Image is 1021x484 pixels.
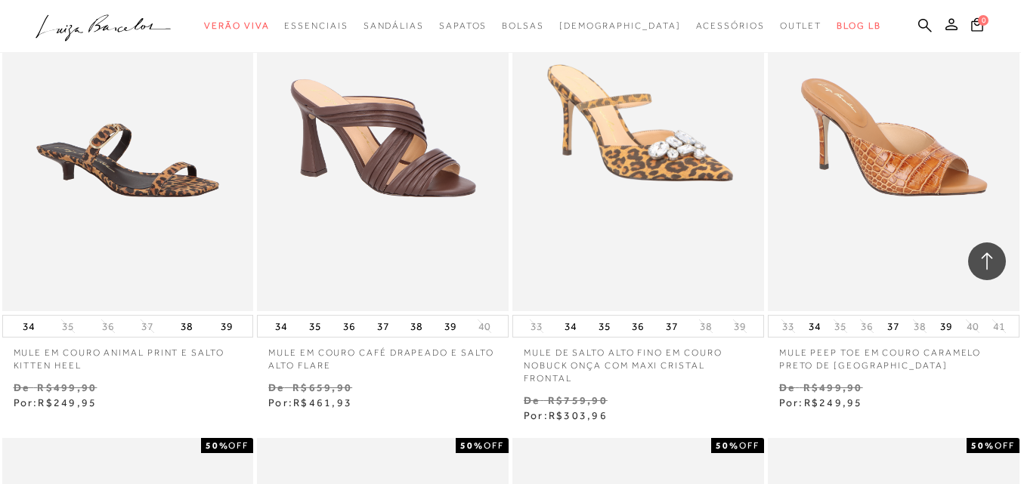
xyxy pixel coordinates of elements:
button: 35 [830,319,851,334]
button: 33 [526,319,547,334]
span: R$303,96 [549,409,608,421]
strong: 50% [206,440,229,451]
button: 36 [97,319,119,334]
strong: 50% [460,440,484,451]
button: 39 [936,316,957,337]
span: OFF [995,440,1015,451]
a: categoryNavScreenReaderText [502,12,544,40]
small: R$659,90 [292,381,352,393]
span: Por: [14,396,97,408]
button: 37 [883,316,904,337]
small: R$759,90 [548,394,608,406]
a: categoryNavScreenReaderText [780,12,822,40]
span: Sandálias [364,20,424,31]
a: MULE EM COURO ANIMAL PRINT E SALTO KITTEN HEEL [2,338,254,372]
strong: 50% [716,440,739,451]
span: [DEMOGRAPHIC_DATA] [559,20,681,31]
span: BLOG LB [837,20,880,31]
span: Outlet [780,20,822,31]
small: De [779,381,795,393]
button: 39 [729,319,750,334]
a: categoryNavScreenReaderText [284,12,348,40]
span: Bolsas [502,20,544,31]
button: 38 [406,316,427,337]
a: categoryNavScreenReaderText [204,12,269,40]
a: BLOG LB [837,12,880,40]
span: OFF [739,440,760,451]
button: 35 [57,319,79,334]
small: De [524,394,540,406]
button: 35 [594,316,615,337]
button: 37 [661,316,682,337]
a: categoryNavScreenReaderText [439,12,487,40]
button: 37 [137,319,158,334]
span: Acessórios [696,20,765,31]
button: 36 [339,316,360,337]
small: De [268,381,284,393]
span: OFF [484,440,504,451]
button: 37 [373,316,394,337]
button: 40 [474,319,495,334]
span: Verão Viva [204,20,269,31]
small: R$499,90 [37,381,97,393]
span: Por: [268,396,352,408]
span: 0 [978,15,989,26]
a: categoryNavScreenReaderText [364,12,424,40]
button: 33 [778,319,799,334]
button: 38 [176,316,197,337]
button: 36 [627,316,648,337]
a: noSubCategoriesText [559,12,681,40]
a: MULE DE SALTO ALTO FINO EM COURO NOBUCK ONÇA COM MAXI CRISTAL FRONTAL [512,338,764,384]
span: R$461,93 [293,396,352,408]
button: 34 [804,316,825,337]
button: 34 [271,316,292,337]
span: Por: [779,396,863,408]
span: OFF [228,440,249,451]
small: De [14,381,29,393]
button: 34 [18,316,39,337]
small: R$499,90 [803,381,863,393]
button: 39 [216,316,237,337]
span: Por: [524,409,608,421]
span: Sapatos [439,20,487,31]
button: 38 [695,319,716,334]
button: 36 [856,319,877,334]
button: 38 [909,319,930,334]
button: 41 [989,319,1010,334]
strong: 50% [971,440,995,451]
span: R$249,95 [804,396,863,408]
button: 35 [305,316,326,337]
span: Essenciais [284,20,348,31]
span: R$249,95 [38,396,97,408]
a: MULE PEEP TOE EM COURO CARAMELO PRETO DE [GEOGRAPHIC_DATA] [768,338,1019,372]
button: 0 [967,17,988,37]
button: 34 [560,316,581,337]
button: 40 [962,319,983,334]
a: categoryNavScreenReaderText [696,12,765,40]
a: MULE EM COURO CAFÉ DRAPEADO E SALTO ALTO FLARE [257,338,509,372]
button: 39 [440,316,461,337]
